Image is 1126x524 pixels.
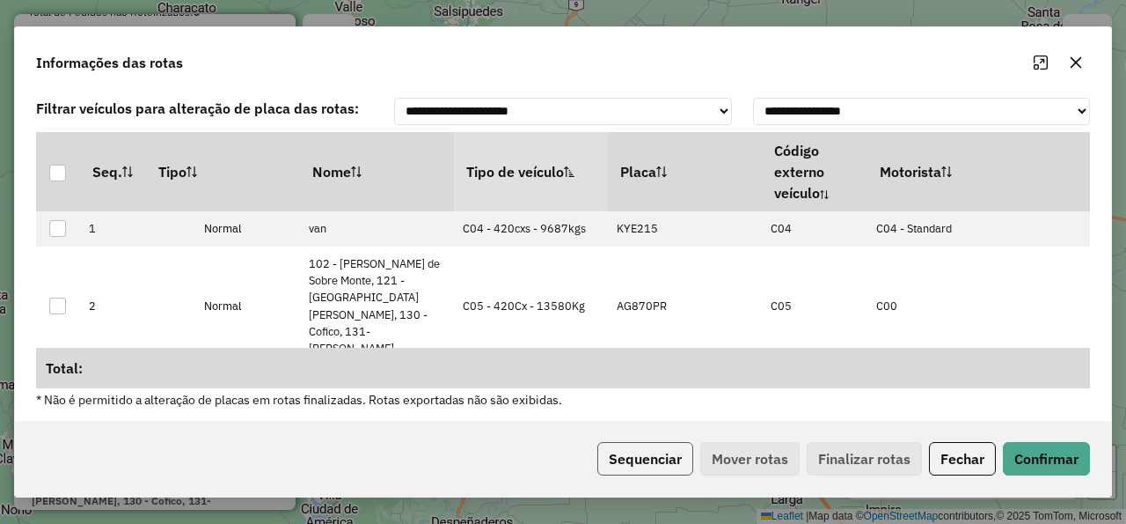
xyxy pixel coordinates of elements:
td: C04 [762,211,867,247]
button: Confirmar [1003,442,1090,476]
p-celleditor: C04 - Standard [876,221,952,236]
button: Fechar [929,442,996,476]
td: 102 - [PERSON_NAME] de Sobre Monte, 121 - [GEOGRAPHIC_DATA][PERSON_NAME], 130 - Cofico, 131- [PER... [300,247,454,365]
td: 2 [80,247,146,365]
th: Tipo [146,132,300,211]
th: Seq. [80,132,146,211]
th: Motorista [867,132,1021,211]
th: Nome [300,132,454,211]
span: Normal [204,221,241,236]
button: Maximize [1027,48,1055,77]
span: Informações das rotas [36,52,183,73]
th: Placa [608,132,762,211]
td: van [300,211,454,247]
th: Código externo veículo [762,132,867,211]
th: Tipo de veículo [454,132,608,211]
td: C05 - 420Cx - 13580Kg [454,247,608,365]
strong: Filtrar veículos para alteração de placa das rotas: [36,100,359,117]
span: Normal [204,299,241,314]
td: 1 [80,211,146,247]
td: Total: [36,348,1021,388]
td: C05 [762,247,867,365]
button: Sequenciar [597,442,693,476]
td: C04 - 420cxs - 9687kgs [454,211,608,247]
p-celleditor: C00 [876,299,897,314]
p-celleditor: KYE215 [617,221,658,236]
p-celleditor: AG870PR [617,299,667,314]
small: * Não é permitido a alteração de placas em rotas finalizadas. Rotas exportadas não são exibidas. [36,392,562,408]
